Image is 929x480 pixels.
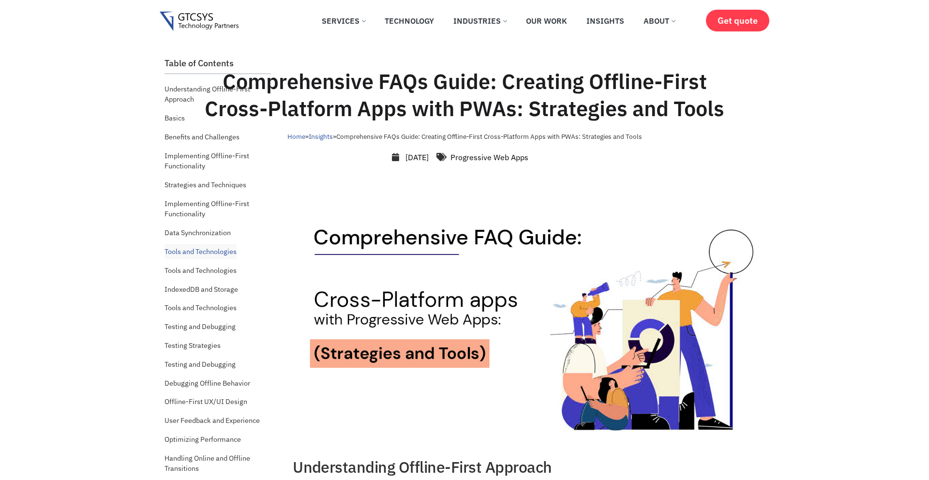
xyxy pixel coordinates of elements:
[745,289,919,436] iframe: chat widget
[165,58,271,69] h2: Table of Contents
[293,191,762,437] img: Comprehensive FAQ Guide_ Creating Offline-First Cross-Platform Apps with PWAs_ Strategies and Tools
[165,110,185,126] a: Basics
[165,81,271,107] a: Understanding Offline-First Approach
[165,300,237,315] a: Tools and Technologies
[165,319,236,334] a: Testing and Debugging
[287,132,642,141] span: » »
[160,12,239,31] img: Gtcsys logo
[165,196,271,222] a: Implementing Offline-First Functionality
[293,458,762,476] h2: Understanding Offline-First Approach
[165,338,221,353] a: Testing Strategies
[165,450,271,476] a: Handling Online and Offline Transitions
[377,10,441,31] a: Technology
[309,132,333,141] a: Insights
[165,375,250,391] a: Debugging Offline Behavior
[287,132,305,141] a: Home
[519,10,574,31] a: Our Work
[405,152,429,162] time: [DATE]
[165,129,240,145] a: Benefits and Challenges
[165,432,241,447] a: Optimizing Performance
[336,132,642,141] span: Comprehensive FAQs Guide: Creating Offline-First Cross-Platform Apps with PWAs: Strategies and Tools
[165,282,238,297] a: IndexedDB and Storage
[190,68,739,122] h1: Comprehensive FAQs Guide: Creating Offline-First Cross-Platform Apps with PWAs: Strategies and Tools
[636,10,682,31] a: About
[165,148,271,174] a: Implementing Offline-First Functionality
[706,10,769,31] a: Get quote
[165,357,236,372] a: Testing and Debugging
[165,263,237,278] a: Tools and Technologies
[165,177,246,193] a: Strategies and Techniques
[888,441,919,470] iframe: chat widget
[165,413,260,428] a: User Feedback and Experience
[579,10,631,31] a: Insights
[165,394,247,409] a: Offline-First UX/UI Design
[315,10,373,31] a: Services
[718,15,758,26] span: Get quote
[450,152,528,162] a: Progressive Web Apps
[165,225,231,240] a: Data Synchronization
[165,244,237,259] a: Tools and Technologies
[446,10,514,31] a: Industries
